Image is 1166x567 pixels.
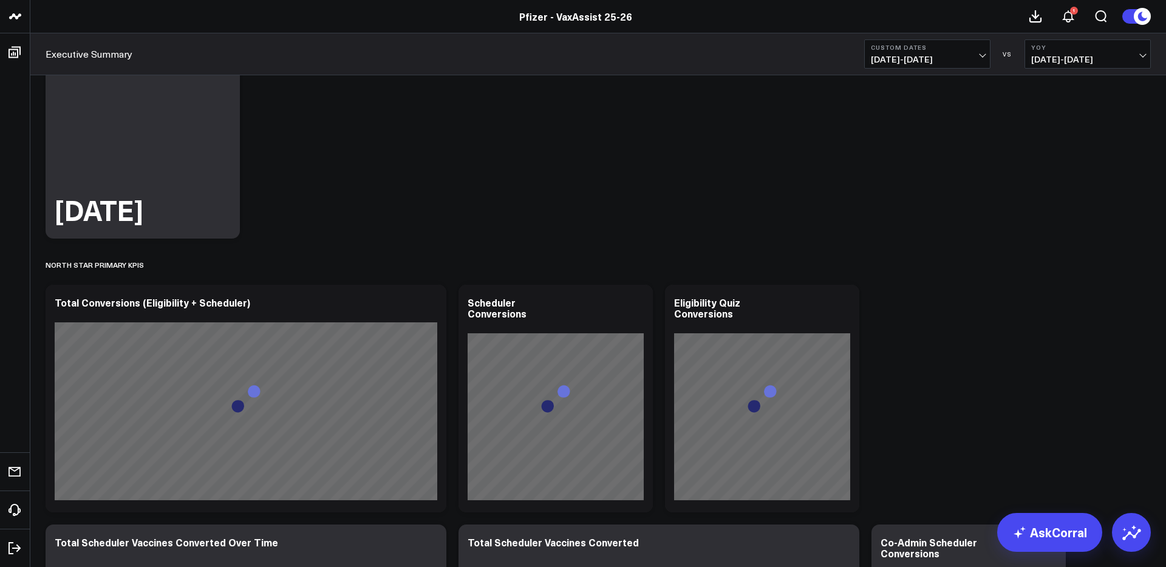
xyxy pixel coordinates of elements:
b: YoY [1031,44,1144,51]
div: Total Conversions (Eligibility + Scheduler) [55,296,250,309]
div: Total Scheduler Vaccines Converted [468,535,639,549]
a: Executive Summary [46,47,132,61]
span: [DATE] - [DATE] [871,55,984,64]
div: North Star Primary KPIs [46,251,144,279]
button: YoY[DATE]-[DATE] [1025,39,1151,69]
div: Total Scheduler Vaccines Converted Over Time [55,535,278,549]
div: [DATE] [55,196,143,223]
span: [DATE] - [DATE] [1031,55,1144,64]
a: Pfizer - VaxAssist 25-26 [519,10,632,23]
div: 1 [1070,7,1078,15]
div: Eligibility Quiz Conversions [674,296,740,320]
button: Custom Dates[DATE]-[DATE] [864,39,990,69]
b: Custom Dates [871,44,984,51]
a: AskCorral [997,513,1102,552]
div: VS [997,50,1018,58]
div: Co-Admin Scheduler Conversions [881,535,977,560]
div: Scheduler Conversions [468,296,527,320]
